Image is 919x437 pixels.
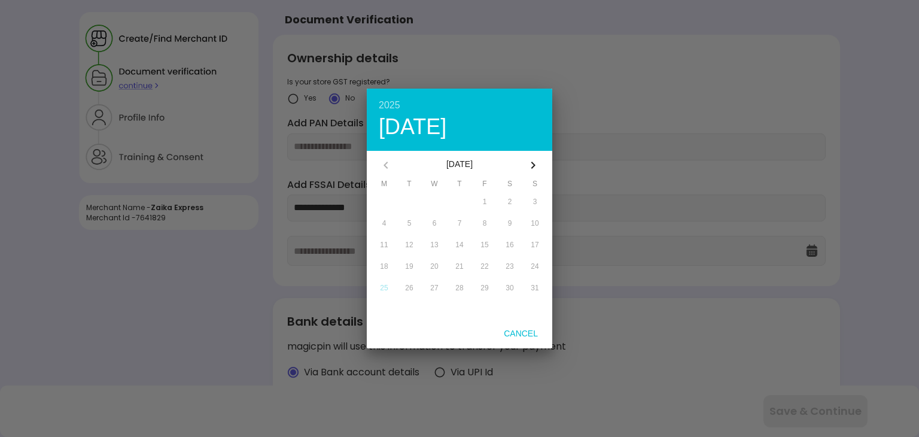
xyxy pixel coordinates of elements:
[405,241,413,249] span: 12
[455,284,463,292] span: 28
[397,235,422,255] button: 12
[430,262,438,271] span: 20
[508,198,512,206] span: 2
[472,278,497,298] button: 29
[422,213,447,233] button: 6
[483,198,487,206] span: 1
[397,278,422,298] button: 26
[422,235,447,255] button: 13
[522,192,547,212] button: 3
[397,256,422,277] button: 19
[472,213,497,233] button: 8
[497,192,522,212] button: 2
[497,235,522,255] button: 16
[379,116,540,138] div: [DATE]
[531,219,538,227] span: 10
[506,284,513,292] span: 30
[497,278,522,298] button: 30
[405,284,413,292] span: 26
[522,180,547,192] span: S
[372,256,397,277] button: 18
[379,101,540,110] div: 2025
[372,213,397,233] button: 4
[397,213,422,233] button: 5
[472,192,497,212] button: 1
[380,284,388,292] span: 25
[382,219,387,227] span: 4
[405,262,413,271] span: 19
[483,219,487,227] span: 8
[380,262,388,271] span: 18
[522,256,547,277] button: 24
[430,284,438,292] span: 27
[506,262,513,271] span: 23
[447,256,472,277] button: 21
[422,180,447,192] span: W
[531,241,538,249] span: 17
[422,278,447,298] button: 27
[422,256,447,277] button: 20
[522,213,547,233] button: 10
[458,219,462,227] span: 7
[447,213,472,233] button: 7
[480,262,488,271] span: 22
[480,241,488,249] span: 15
[497,180,522,192] span: S
[433,219,437,227] span: 6
[506,241,513,249] span: 16
[497,256,522,277] button: 23
[400,151,519,180] div: [DATE]
[372,278,397,298] button: 25
[447,180,472,192] span: T
[531,262,538,271] span: 24
[508,219,512,227] span: 9
[472,180,497,192] span: F
[455,262,463,271] span: 21
[430,241,438,249] span: 13
[472,235,497,255] button: 15
[372,180,397,192] span: M
[531,284,538,292] span: 31
[494,322,547,344] button: Cancel
[522,278,547,298] button: 31
[497,213,522,233] button: 9
[372,235,397,255] button: 11
[380,241,388,249] span: 11
[480,284,488,292] span: 29
[455,241,463,249] span: 14
[472,256,497,277] button: 22
[447,235,472,255] button: 14
[447,278,472,298] button: 28
[407,219,412,227] span: 5
[522,235,547,255] button: 17
[533,198,537,206] span: 3
[397,180,422,192] span: T
[494,329,547,338] span: Cancel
